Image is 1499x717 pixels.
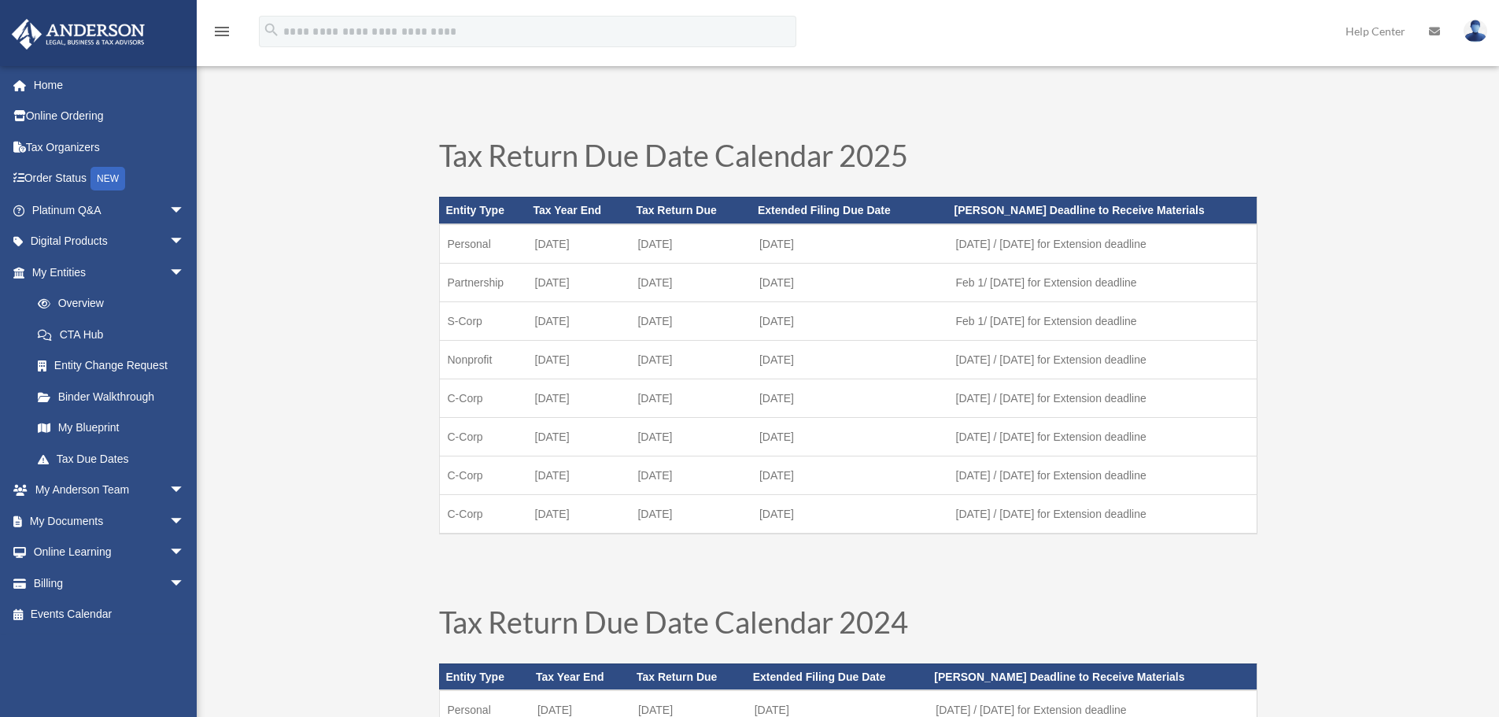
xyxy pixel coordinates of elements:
img: Anderson Advisors Platinum Portal [7,19,150,50]
span: arrow_drop_down [169,567,201,600]
td: [DATE] [751,263,948,301]
a: My Entitiesarrow_drop_down [11,257,209,288]
td: [DATE] [630,301,751,340]
a: Order StatusNEW [11,163,209,195]
td: [DATE] [630,494,751,534]
td: [DATE] [630,263,751,301]
td: [DATE] [527,224,630,264]
td: C-Corp [439,379,527,417]
a: CTA Hub [22,319,209,350]
span: arrow_drop_down [169,537,201,569]
th: Tax Return Due [630,197,751,224]
th: [PERSON_NAME] Deadline to Receive Materials [948,197,1257,224]
td: S-Corp [439,301,527,340]
th: Tax Year End [527,197,630,224]
h1: Tax Return Due Date Calendar 2024 [439,607,1257,645]
td: Personal [439,224,527,264]
td: [DATE] [630,340,751,379]
th: Tax Year End [530,663,630,690]
td: [DATE] [527,301,630,340]
div: NEW [90,167,125,190]
span: arrow_drop_down [169,257,201,289]
a: Home [11,69,209,101]
td: [DATE] / [DATE] for Extension deadline [948,224,1257,264]
td: Partnership [439,263,527,301]
td: [DATE] / [DATE] for Extension deadline [948,494,1257,534]
a: menu [212,28,231,41]
td: Feb 1/ [DATE] for Extension deadline [948,301,1257,340]
td: [DATE] / [DATE] for Extension deadline [948,379,1257,417]
a: Overview [22,288,209,320]
a: Events Calendar [11,599,209,630]
td: [DATE] [751,379,948,417]
th: Extended Filing Due Date [747,663,929,690]
td: [DATE] / [DATE] for Extension deadline [948,456,1257,494]
th: Extended Filing Due Date [751,197,948,224]
a: Billingarrow_drop_down [11,567,209,599]
td: [DATE] [751,301,948,340]
td: [DATE] / [DATE] for Extension deadline [948,417,1257,456]
a: My Documentsarrow_drop_down [11,505,209,537]
td: [DATE] [630,456,751,494]
td: [DATE] [527,379,630,417]
a: Entity Change Request [22,350,209,382]
td: [DATE] [527,456,630,494]
td: Nonprofit [439,340,527,379]
a: Tax Due Dates [22,443,201,475]
span: arrow_drop_down [169,475,201,507]
a: Binder Walkthrough [22,381,209,412]
a: Platinum Q&Aarrow_drop_down [11,194,209,226]
img: User Pic [1464,20,1487,43]
th: Entity Type [439,197,527,224]
a: Online Ordering [11,101,209,132]
span: arrow_drop_down [169,505,201,538]
td: C-Corp [439,494,527,534]
td: [DATE] [630,379,751,417]
td: [DATE] [751,340,948,379]
td: [DATE] [527,263,630,301]
td: [DATE] [751,224,948,264]
td: [DATE] [630,224,751,264]
td: [DATE] [527,340,630,379]
th: Entity Type [439,663,530,690]
a: Tax Organizers [11,131,209,163]
a: My Blueprint [22,412,209,444]
td: [DATE] [751,456,948,494]
a: Digital Productsarrow_drop_down [11,226,209,257]
td: [DATE] [751,417,948,456]
span: arrow_drop_down [169,226,201,258]
a: Online Learningarrow_drop_down [11,537,209,568]
i: menu [212,22,231,41]
td: C-Corp [439,456,527,494]
td: [DATE] [527,417,630,456]
th: Tax Return Due [630,663,747,690]
td: [DATE] [751,494,948,534]
td: C-Corp [439,417,527,456]
td: [DATE] [527,494,630,534]
td: [DATE] / [DATE] for Extension deadline [948,340,1257,379]
td: [DATE] [630,417,751,456]
h1: Tax Return Due Date Calendar 2025 [439,140,1257,178]
i: search [263,21,280,39]
th: [PERSON_NAME] Deadline to Receive Materials [928,663,1257,690]
span: arrow_drop_down [169,194,201,227]
td: Feb 1/ [DATE] for Extension deadline [948,263,1257,301]
a: My Anderson Teamarrow_drop_down [11,475,209,506]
